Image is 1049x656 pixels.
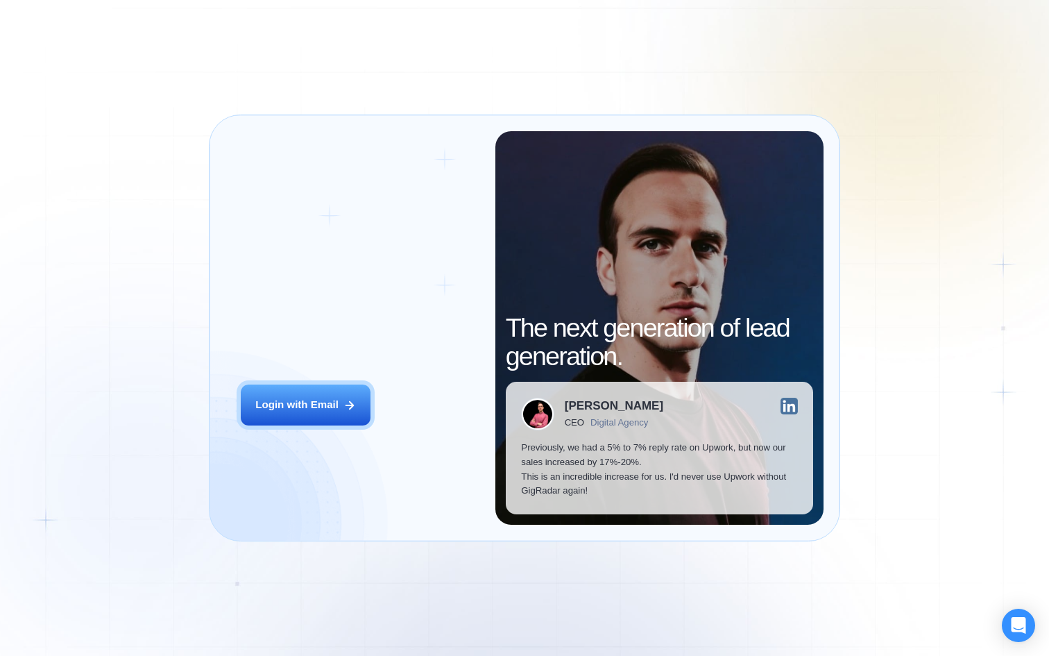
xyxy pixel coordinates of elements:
[506,314,814,371] h2: The next generation of lead generation.
[255,398,339,412] div: Login with Email
[565,417,584,428] div: CEO
[521,441,797,498] p: Previously, we had a 5% to 7% reply rate on Upwork, but now our sales increased by 17%-20%. This ...
[241,385,370,426] button: Login with Email
[1002,609,1035,642] div: Open Intercom Messenger
[565,400,663,412] div: [PERSON_NAME]
[590,417,648,428] div: Digital Agency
